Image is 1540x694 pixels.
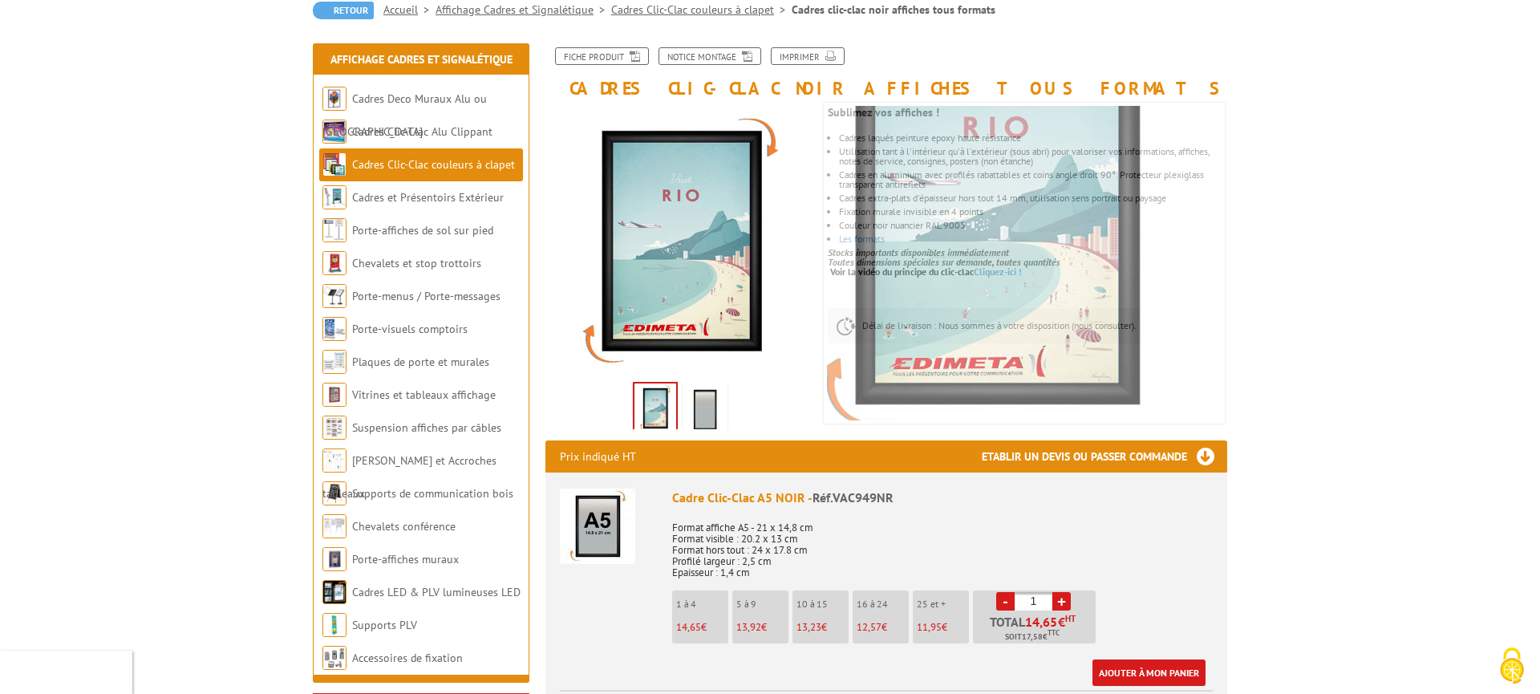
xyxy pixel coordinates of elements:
[322,453,496,501] a: [PERSON_NAME] et Accroches tableaux
[322,284,346,308] img: Porte-menus / Porte-messages
[352,618,417,632] a: Supports PLV
[352,322,468,336] a: Porte-visuels comptoirs
[313,2,374,19] a: Retour
[352,355,489,369] a: Plaques de porte et murales
[1052,592,1071,611] a: +
[672,489,1213,507] div: Cadre Clic-Clac A5 NOIR -
[322,91,487,139] a: Cadres Deco Muraux Alu ou [GEOGRAPHIC_DATA]
[352,486,513,501] a: Supports de communication bois
[352,585,521,599] a: Cadres LED & PLV lumineuses LED
[1492,646,1532,686] img: Cookies (fenêtre modale)
[436,2,611,17] a: Affichage Cadres et Signalétique
[352,223,493,237] a: Porte-affiches de sol sur pied
[1022,631,1043,643] span: 17,58
[1048,628,1060,637] sup: TTC
[659,47,761,65] a: Notice Montage
[736,622,788,633] p: €
[352,256,481,270] a: Chevalets et stop trottoirs
[545,106,816,376] img: cadres_aluminium_clic_clac_vac949nr.jpg
[813,489,894,505] span: Réf.VAC949NR
[917,622,969,633] p: €
[560,489,635,564] img: Cadre Clic-Clac A5 NOIR
[857,622,909,633] p: €
[977,615,1096,643] p: Total
[352,519,456,534] a: Chevalets conférence
[322,251,346,275] img: Chevalets et stop trottoirs
[1005,631,1060,643] span: Soit €
[322,646,346,670] img: Accessoires de fixation
[352,388,496,402] a: Vitrines et tableaux affichage
[1484,639,1540,694] button: Cookies (fenêtre modale)
[352,552,459,566] a: Porte-affiches muraux
[796,620,821,634] span: 13,23
[322,152,346,177] img: Cadres Clic-Clac couleurs à clapet
[1065,613,1076,624] sup: HT
[322,317,346,341] img: Porte-visuels comptoirs
[611,2,792,17] a: Cadres Clic-Clac couleurs à clapet
[560,440,636,473] p: Prix indiqué HT
[322,580,346,604] img: Cadres LED & PLV lumineuses LED
[322,514,346,538] img: Chevalets conférence
[1092,660,1206,686] a: Ajouter à mon panier
[634,384,676,433] img: cadres_aluminium_clic_clac_vac949nr.jpg
[676,599,728,610] p: 1 à 4
[676,620,701,634] span: 14,65
[322,185,346,209] img: Cadres et Présentoirs Extérieur
[736,620,761,634] span: 13,92
[352,651,463,665] a: Accessoires de fixation
[792,2,995,18] li: Cadres clic-clac noir affiches tous formats
[352,157,515,172] a: Cadres Clic-Clac couleurs à clapet
[352,124,492,139] a: Cadres Clic-Clac Alu Clippant
[322,383,346,407] img: Vitrines et tableaux affichage
[796,599,849,610] p: 10 à 15
[322,547,346,571] img: Porte-affiches muraux
[1025,615,1058,628] span: 14,65
[322,350,346,374] img: Plaques de porte et murales
[736,599,788,610] p: 5 à 9
[917,620,942,634] span: 11,95
[352,420,501,435] a: Suspension affiches par câbles
[322,613,346,637] img: Supports PLV
[352,289,500,303] a: Porte-menus / Porte-messages
[322,448,346,473] img: Cimaises et Accroches tableaux
[555,47,649,65] a: Fiche produit
[676,622,728,633] p: €
[1058,615,1065,628] span: €
[982,440,1227,473] h3: Etablir un devis ou passer commande
[771,47,845,65] a: Imprimer
[857,599,909,610] p: 16 à 24
[322,87,346,111] img: Cadres Deco Muraux Alu ou Bois
[796,622,849,633] p: €
[672,511,1213,578] p: Format affiche A5 - 21 x 14,8 cm Format visible : 20.2 x 13 cm Format hors tout : 24 x 17.8 cm Pr...
[352,190,504,205] a: Cadres et Présentoirs Extérieur
[322,218,346,242] img: Porte-affiches de sol sur pied
[383,2,436,17] a: Accueil
[330,52,513,67] a: Affichage Cadres et Signalétique
[686,385,724,435] img: cadre_noir_vide.jpg
[322,416,346,440] img: Suspension affiches par câbles
[857,620,881,634] span: 12,57
[917,599,969,610] p: 25 et +
[996,592,1015,611] a: -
